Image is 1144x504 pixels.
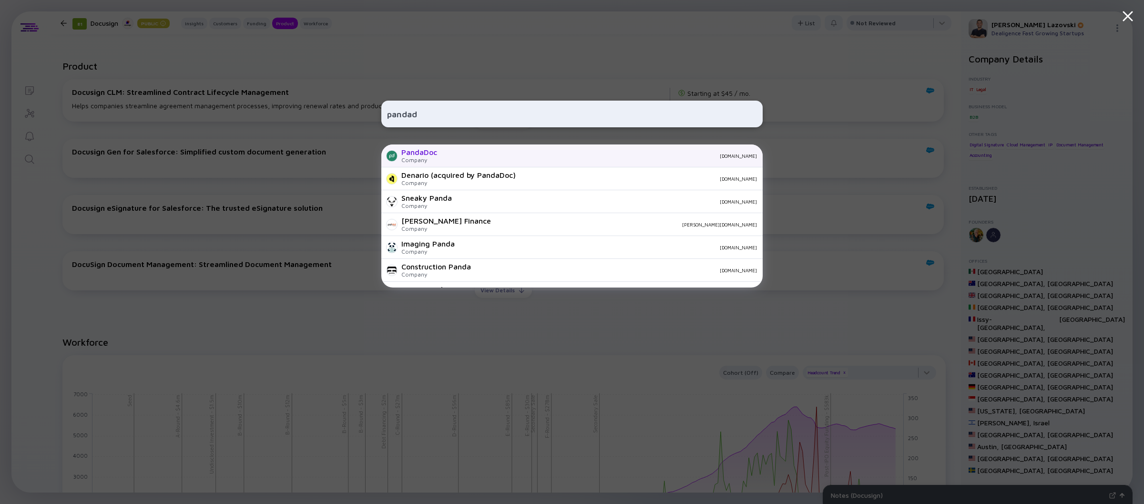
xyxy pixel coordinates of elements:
div: Construction Panda [401,262,471,271]
div: [DOMAIN_NAME] [479,267,757,273]
div: Company [401,179,516,186]
div: [DOMAIN_NAME] [460,199,757,205]
div: [DOMAIN_NAME] [523,176,757,182]
div: [PERSON_NAME][DOMAIN_NAME] [499,222,757,227]
div: Green Panda Games [401,285,473,294]
div: Company [401,225,491,232]
div: Company [401,271,471,278]
div: Company [401,248,455,255]
div: Company [401,202,452,209]
div: Imaging Panda [401,239,455,248]
div: Sneaky Panda [401,194,452,202]
div: [PERSON_NAME] Finance [401,216,491,225]
div: [DOMAIN_NAME] [462,245,757,250]
div: Company [401,156,437,164]
input: Search Company or Investor... [387,105,757,123]
div: Denario (acquired by PandaDoc) [401,171,516,179]
div: [DOMAIN_NAME] [445,153,757,159]
div: PandaDoc [401,148,437,156]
